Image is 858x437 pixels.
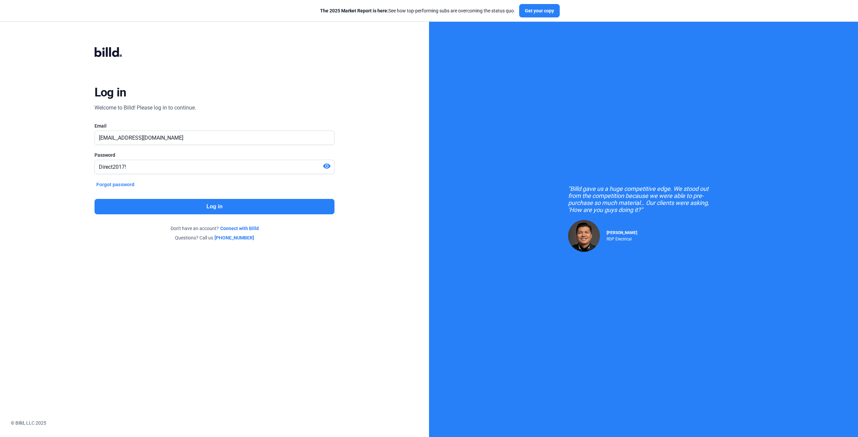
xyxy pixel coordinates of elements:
[95,234,335,241] div: Questions? Call us
[95,85,126,100] div: Log in
[220,225,259,232] a: Connect with Billd
[320,7,515,14] div: See how top-performing subs are overcoming the status quo.
[320,8,388,13] span: The 2025 Market Report is here:
[607,230,637,235] span: [PERSON_NAME]
[95,152,335,158] div: Password
[323,162,331,170] mat-icon: visibility
[95,123,335,129] div: Email
[607,235,637,241] div: RDP Electrical
[214,234,254,241] a: [PHONE_NUMBER]
[568,185,719,213] div: "Billd gave us a huge competitive edge. We stood out from the competition because we were able to...
[95,181,137,188] button: Forgot password
[568,220,600,252] img: Raul Pacheco
[519,4,560,17] button: Get your copy
[95,104,196,112] div: Welcome to Billd! Please log in to continue.
[95,199,335,214] button: Log in
[95,225,335,232] div: Don't have an account?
